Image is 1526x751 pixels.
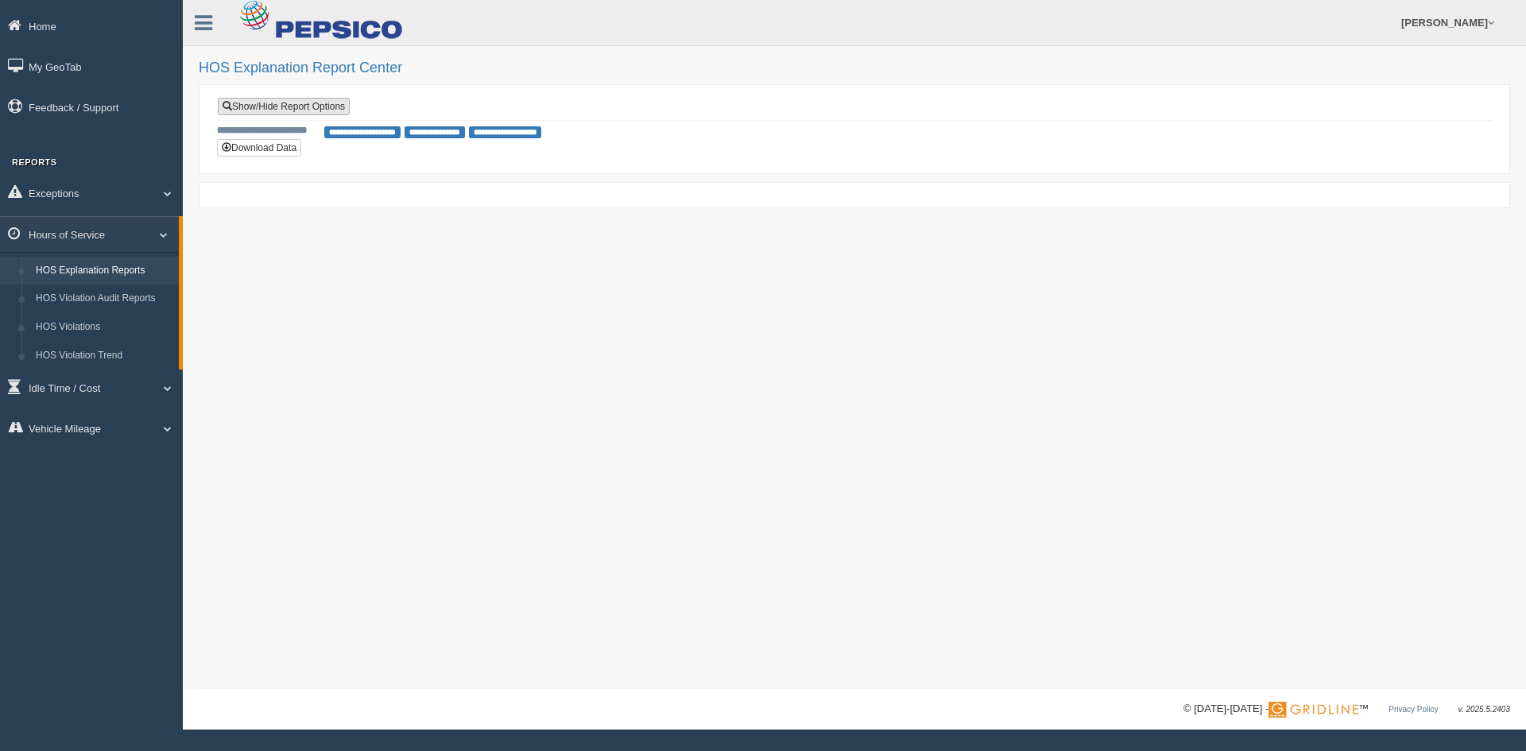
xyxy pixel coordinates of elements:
[218,98,350,115] a: Show/Hide Report Options
[29,313,179,342] a: HOS Violations
[29,342,179,370] a: HOS Violation Trend
[29,257,179,285] a: HOS Explanation Reports
[1389,705,1438,714] a: Privacy Policy
[217,139,301,157] button: Download Data
[1458,705,1510,714] span: v. 2025.5.2403
[1268,702,1358,718] img: Gridline
[1183,701,1510,718] div: © [DATE]-[DATE] - ™
[199,60,1510,76] h2: HOS Explanation Report Center
[29,285,179,313] a: HOS Violation Audit Reports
